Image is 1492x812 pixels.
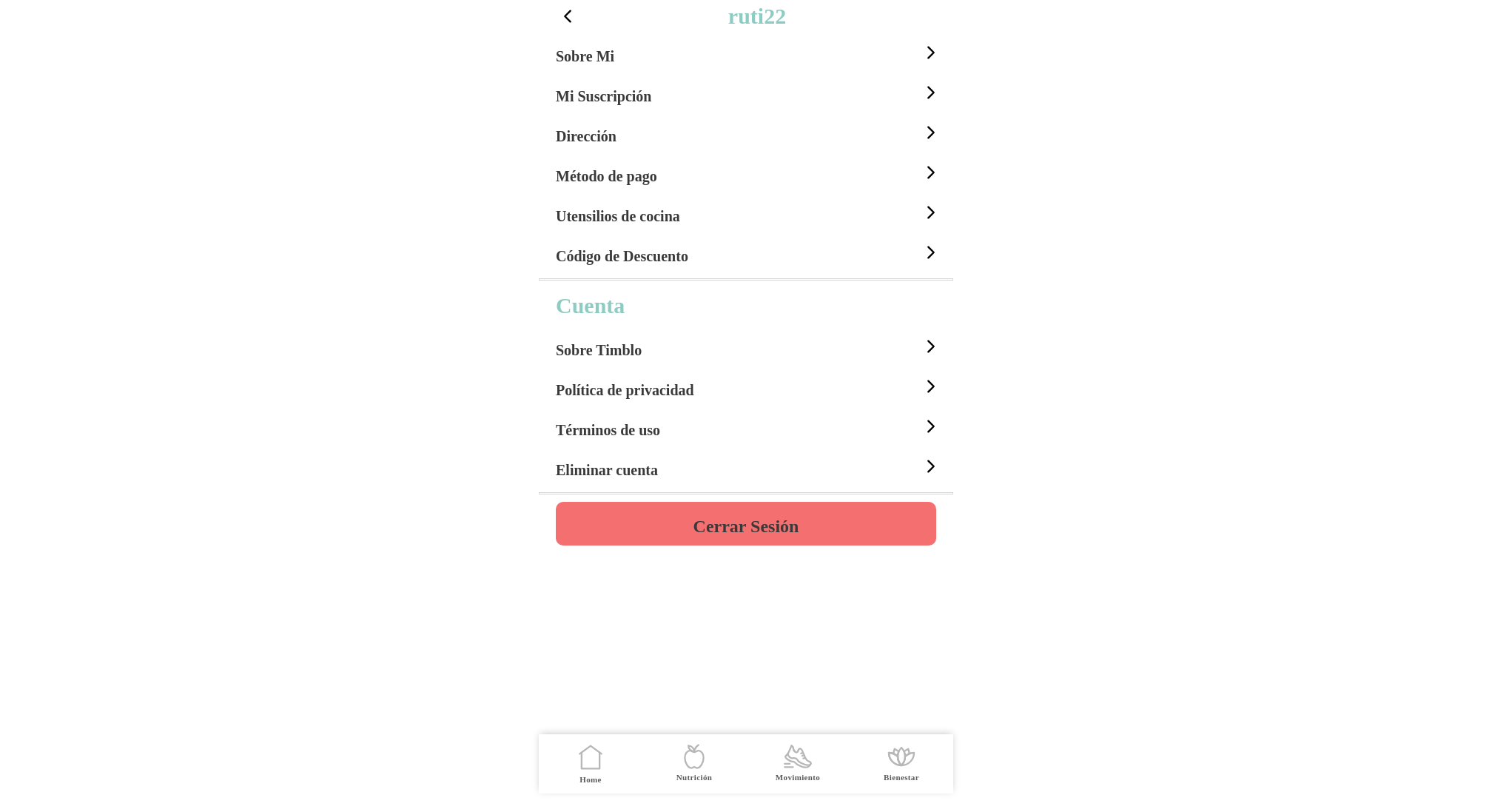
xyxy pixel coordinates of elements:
ion-label: Movimiento [776,772,820,783]
h5: Método de pago [556,167,657,185]
ion-label: Bienestar [884,772,919,783]
h5: Eliminar cuenta [556,461,658,479]
h5: Sobre Timblo [556,341,642,359]
h5: Código de Descuento [556,247,688,265]
ion-label: Nutrición [676,772,712,783]
h5: Mi Suscripción [556,87,651,105]
button: Cerrar Sesión [556,502,936,546]
ion-label: Home [579,774,602,785]
h5: Sobre Mi [556,47,614,65]
h5: Utensilios de cocina [556,207,680,225]
h5: Política de privacidad [556,381,694,399]
h3: ruti22 [579,3,935,30]
h3: Cuenta [556,292,953,319]
h5: Términos de uso [556,421,660,439]
h5: Dirección [556,127,616,145]
h4: Cerrar Sesión [693,517,799,535]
